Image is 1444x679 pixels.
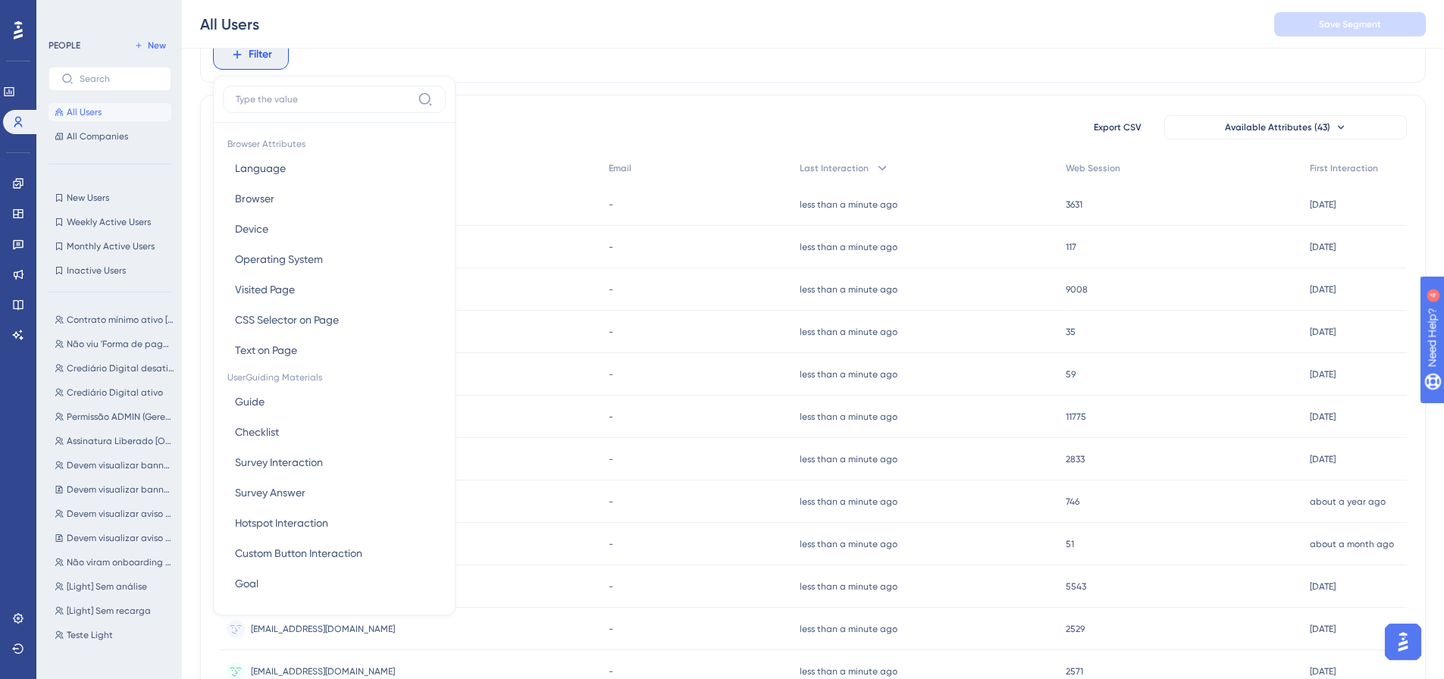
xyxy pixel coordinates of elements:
span: Email [609,162,631,174]
button: Visited Page [223,274,446,305]
button: Crediário Digital desativado [49,359,180,377]
span: Inactive Users [67,264,126,277]
span: Crediário Digital ativo [67,386,163,399]
span: New Users [67,192,109,204]
span: 9008 [1066,283,1088,296]
span: - [609,411,613,423]
button: AI Assistant [223,599,446,629]
button: Não viram onboarding Light [49,553,180,571]
span: 5543 [1066,580,1086,593]
time: less than a minute ago [800,327,897,337]
span: Guide [235,393,265,411]
span: Devem visualizar banner entrevista [67,483,174,496]
span: Assinatura Liberado [OFICIAL] [67,435,174,447]
span: - [609,199,613,211]
span: Contrato mínimo ativo [Assinatura] [OFICIAL] [67,314,174,326]
span: Crediário Digital desativado [67,362,174,374]
time: [DATE] [1310,411,1336,422]
span: 746 [1066,496,1079,508]
span: - [609,283,613,296]
span: Filter [249,45,272,64]
span: Available Attributes (43) [1225,121,1330,133]
span: [EMAIL_ADDRESS][DOMAIN_NAME] [251,665,395,677]
span: 3631 [1066,199,1082,211]
time: [DATE] [1310,454,1336,465]
time: [DATE] [1310,369,1336,380]
iframe: UserGuiding AI Assistant Launcher [1380,619,1426,665]
span: Permissão ADMIN (Gerente) [67,411,174,423]
button: Devem visualizar banner - Entrevista | Opção 2 [49,456,180,474]
button: Browser [223,183,446,214]
button: New Users [49,189,171,207]
span: Device [235,220,268,238]
span: - [609,623,613,635]
span: - [609,538,613,550]
button: Language [223,153,446,183]
button: Devem visualizar banner entrevista [49,480,180,499]
time: less than a minute ago [800,539,897,549]
span: - [609,580,613,593]
span: AI Assistant [235,605,290,623]
time: less than a minute ago [800,624,897,634]
button: [Light] Sem recarga [49,602,180,620]
time: [DATE] [1310,284,1336,295]
button: Text on Page [223,335,446,365]
time: less than a minute ago [800,666,897,677]
span: 51 [1066,538,1074,550]
span: Não viu 'Forma de pagamento' - Recebimento [Vendas] [OFICIAL] [67,338,174,350]
span: Browser Attributes [223,132,446,153]
time: less than a minute ago [800,581,897,592]
time: [DATE] [1310,581,1336,592]
button: Devem visualizar aviso de instabilidade - Data System [49,505,180,523]
span: [Light] Sem recarga [67,605,151,617]
button: Survey Interaction [223,447,446,477]
span: 59 [1066,368,1076,380]
span: Hotspot Interaction [235,514,328,532]
span: Language [235,159,286,177]
button: Goal [223,568,446,599]
time: less than a minute ago [800,284,897,295]
button: Hotspot Interaction [223,508,446,538]
button: Export CSV [1079,115,1155,139]
time: about a year ago [1310,496,1386,507]
span: New [148,39,166,52]
span: - [609,241,613,253]
span: Checklist [235,423,279,441]
span: Devem visualizar aviso Migração Políticas [67,532,174,544]
span: Export CSV [1094,121,1142,133]
button: Weekly Active Users [49,213,171,231]
span: Need Help? [36,4,95,22]
span: - [609,665,613,677]
button: [Light] Sem análise [49,577,180,596]
button: Operating System [223,244,446,274]
time: less than a minute ago [800,454,897,465]
span: 2571 [1066,665,1083,677]
time: [DATE] [1310,242,1336,252]
span: All Companies [67,130,128,142]
span: Weekly Active Users [67,216,151,228]
button: Survey Answer [223,477,446,508]
button: Não viu 'Forma de pagamento' - Recebimento [Vendas] [OFICIAL] [49,335,180,353]
span: - [609,496,613,508]
span: 35 [1066,326,1076,338]
button: CSS Selector on Page [223,305,446,335]
button: New [129,36,171,55]
button: Monthly Active Users [49,237,171,255]
time: less than a minute ago [800,199,897,210]
div: PEOPLE [49,39,80,52]
span: - [609,368,613,380]
span: Web Session [1066,162,1120,174]
span: Last Interaction [800,162,869,174]
span: First Interaction [1310,162,1378,174]
time: [DATE] [1310,327,1336,337]
button: Contrato mínimo ativo [Assinatura] [OFICIAL] [49,311,180,329]
span: CSS Selector on Page [235,311,339,329]
span: Survey Interaction [235,453,323,471]
button: Custom Button Interaction [223,538,446,568]
span: 117 [1066,241,1076,253]
span: Save Segment [1319,18,1381,30]
input: Type the value [236,93,412,105]
span: Teste Light [67,629,113,641]
time: less than a minute ago [800,411,897,422]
